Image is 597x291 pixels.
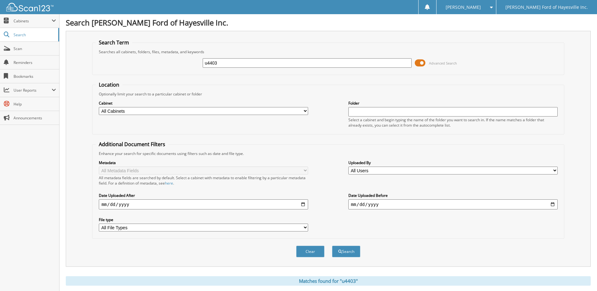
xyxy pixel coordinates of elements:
[96,151,560,156] div: Enhance your search for specific documents using filters such as date and file type.
[429,61,457,66] span: Advanced Search
[14,32,55,37] span: Search
[348,199,558,209] input: end
[14,46,56,51] span: Scan
[99,100,308,106] label: Cabinet
[14,88,52,93] span: User Reports
[296,246,324,257] button: Clear
[165,180,173,186] a: here
[96,141,168,148] legend: Additional Document Filters
[348,117,558,128] div: Select a cabinet and begin typing the name of the folder you want to search in. If the name match...
[99,217,308,222] label: File type
[14,101,56,107] span: Help
[99,193,308,198] label: Date Uploaded After
[348,160,558,165] label: Uploaded By
[96,49,560,54] div: Searches all cabinets, folders, files, metadata, and keywords
[99,175,308,186] div: All metadata fields are searched by default. Select a cabinet with metadata to enable filtering b...
[446,5,481,9] span: [PERSON_NAME]
[6,3,54,11] img: scan123-logo-white.svg
[348,193,558,198] label: Date Uploaded Before
[96,81,122,88] legend: Location
[96,39,132,46] legend: Search Term
[99,160,308,165] label: Metadata
[14,60,56,65] span: Reminders
[14,74,56,79] span: Bookmarks
[348,100,558,106] label: Folder
[96,91,560,97] div: Optionally limit your search to a particular cabinet or folder
[505,5,588,9] span: [PERSON_NAME] Ford of Hayesville Inc.
[99,199,308,209] input: start
[332,246,360,257] button: Search
[66,17,591,28] h1: Search [PERSON_NAME] Ford of Hayesville Inc.
[14,115,56,121] span: Announcements
[14,18,52,24] span: Cabinets
[66,276,591,286] div: Matches found for "u4403"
